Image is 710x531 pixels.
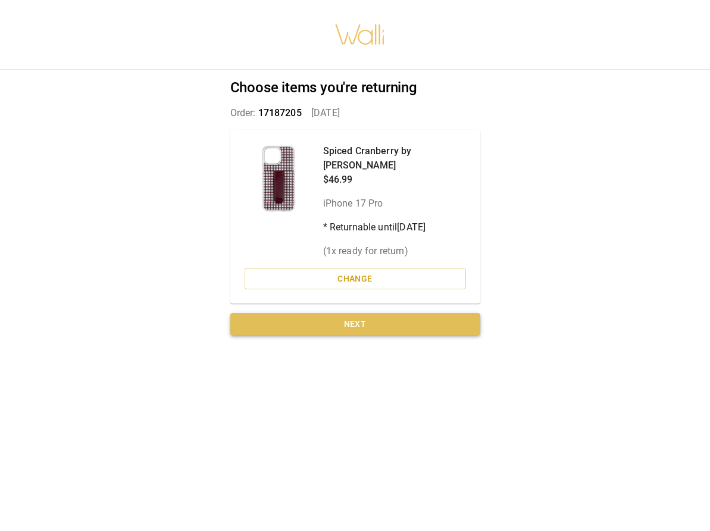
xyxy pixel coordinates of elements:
p: iPhone 17 Pro [323,196,466,211]
button: Change [245,268,466,290]
p: Order: [DATE] [230,106,480,120]
p: Spiced Cranberry by [PERSON_NAME] [323,144,466,173]
button: Next [230,313,480,335]
p: ( 1 x ready for return) [323,244,466,258]
h2: Choose items you're returning [230,79,480,96]
span: 17187205 [258,107,302,118]
p: $46.99 [323,173,466,187]
img: walli-inc.myshopify.com [334,9,386,60]
p: * Returnable until [DATE] [323,220,466,235]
